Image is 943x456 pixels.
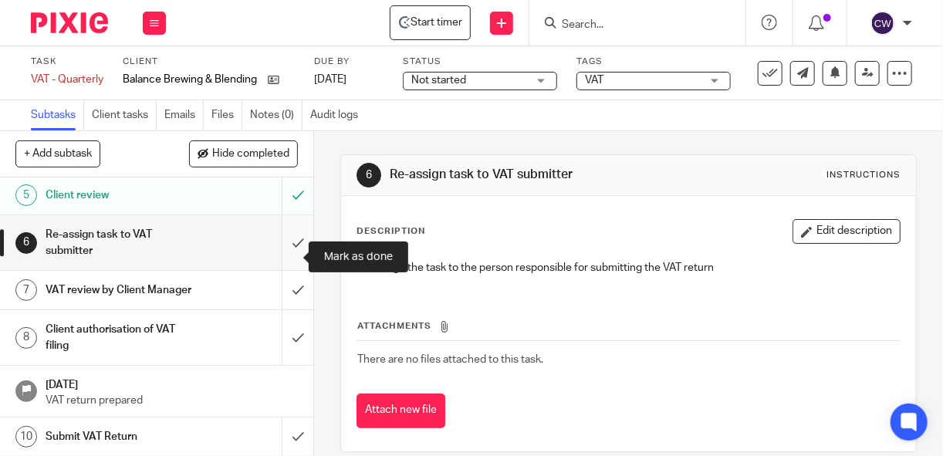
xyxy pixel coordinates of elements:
a: Subtasks [31,100,84,130]
div: 10 [15,426,37,448]
p: Balance Brewing & Blending Ltd [123,72,260,87]
h1: Client authorisation of VAT filing [46,318,193,357]
a: Audit logs [310,100,366,130]
span: [DATE] [314,74,346,85]
button: Edit description [793,219,901,244]
img: svg%3E [870,11,895,35]
label: Status [403,56,557,68]
button: + Add subtask [15,140,100,167]
span: VAT [585,75,603,86]
button: Attach new file [357,394,445,428]
a: Notes (0) [250,100,303,130]
a: Balance Brewing & Blending Ltd - VAT - Quarterly [390,5,471,40]
label: Task [31,56,103,68]
h1: [DATE] [46,373,299,393]
h1: Re-assign task to VAT submitter [390,167,661,183]
span: Hide completed [212,148,289,160]
img: Pixie [31,12,108,33]
label: Client [123,56,295,68]
span: There are no files attached to this task. [357,354,543,365]
h1: VAT review by Client Manager [46,279,193,302]
div: Instructions [826,169,901,181]
span: Not started [411,75,466,86]
div: 8 [15,327,37,349]
div: VAT - Quarterly [31,72,103,87]
a: Client tasks [92,100,157,130]
span: Start timer [411,15,462,30]
h1: Re-assign task to VAT submitter [46,223,193,262]
a: Files [211,100,242,130]
a: Emails [164,100,204,130]
div: 6 [357,163,381,187]
h1: Client review [46,184,193,207]
div: 6 [15,232,37,254]
label: Tags [576,56,731,68]
div: 5 [15,184,37,206]
span: Attachments [357,322,431,330]
p: Description [357,225,425,238]
div: 7 [15,279,37,301]
p: VAT return prepared [46,393,299,408]
input: Search [560,19,699,32]
button: Hide completed [189,140,298,167]
label: Due by [314,56,384,68]
p: Re-assign the task to the person responsible for submitting the VAT return [357,260,900,275]
h1: Submit VAT Return [46,425,193,448]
